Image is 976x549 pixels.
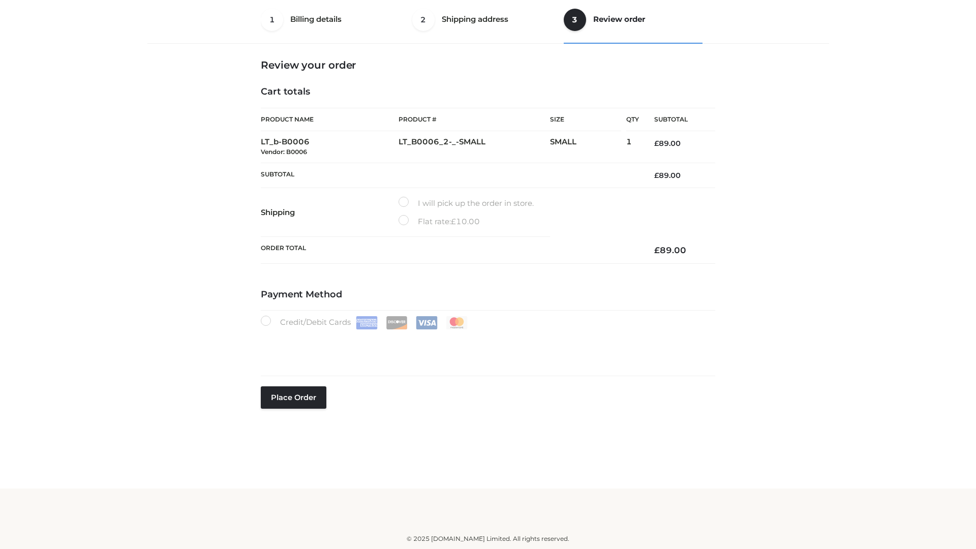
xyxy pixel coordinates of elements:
img: Discover [386,316,408,329]
span: £ [654,171,659,180]
th: Order Total [261,237,639,264]
th: Subtotal [261,163,639,188]
span: £ [451,217,456,226]
img: Visa [416,316,438,329]
div: © 2025 [DOMAIN_NAME] Limited. All rights reserved. [151,534,825,544]
td: LT_b-B0006 [261,131,399,163]
button: Place order [261,386,326,409]
span: £ [654,245,660,255]
label: Flat rate: [399,215,480,228]
label: Credit/Debit Cards [261,316,469,329]
img: Amex [356,316,378,329]
th: Product Name [261,108,399,131]
td: LT_B0006_2-_-SMALL [399,131,550,163]
th: Shipping [261,188,399,237]
bdi: 10.00 [451,217,480,226]
bdi: 89.00 [654,245,686,255]
th: Subtotal [639,108,715,131]
h4: Payment Method [261,289,715,300]
label: I will pick up the order in store. [399,197,534,210]
bdi: 89.00 [654,139,681,148]
span: £ [654,139,659,148]
th: Qty [626,108,639,131]
td: SMALL [550,131,626,163]
th: Product # [399,108,550,131]
h3: Review your order [261,59,715,71]
th: Size [550,108,621,131]
iframe: Secure payment input frame [259,327,713,364]
td: 1 [626,131,639,163]
bdi: 89.00 [654,171,681,180]
h4: Cart totals [261,86,715,98]
small: Vendor: B0006 [261,148,307,156]
img: Mastercard [446,316,468,329]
